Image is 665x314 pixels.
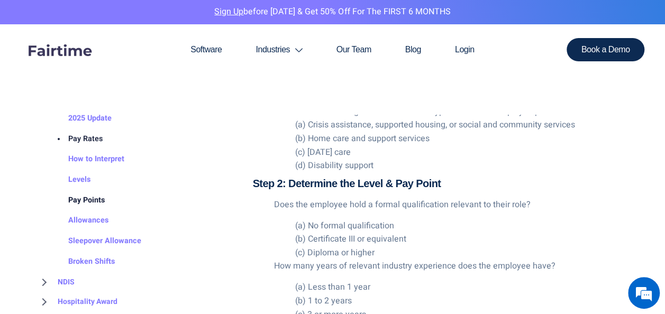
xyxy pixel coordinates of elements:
[295,294,629,308] li: (b) 1 to 2 years
[47,169,90,190] a: Levels
[274,198,629,212] p: Does the employee hold a formal qualification relevant to their role?
[295,159,629,173] li: (d) Disability support
[320,24,388,75] a: Our Team
[295,219,629,233] li: (a) No formal qualification
[47,210,108,231] a: Allowances
[438,24,491,75] a: Login
[5,205,202,242] textarea: Type your message and hit 'Enter'
[47,149,124,170] a: How to Interpret
[37,272,75,292] a: NDIS
[239,24,319,75] a: Industries
[47,108,112,128] a: 2025 Update
[253,178,441,189] strong: Step 2: Determine the Level & Pay Point
[8,5,657,19] p: before [DATE] & Get 50% Off for the FIRST 6 MONTHS
[174,5,199,31] div: Minimize live chat window
[47,190,105,210] a: Pay Points
[274,105,629,173] li: Which of the following best describes the type of work the employee performs?
[47,231,141,252] a: Sleepover Allowance
[214,5,243,18] a: Sign Up
[567,38,645,61] a: Book a Demo
[274,260,629,273] p: How many years of relevant industry experience does the employee have?
[295,246,629,260] li: (c) Diploma or higher
[295,233,629,246] li: (b) Certificate III or equivalent
[295,146,629,160] li: (c) [DATE] care
[37,291,117,311] a: Hospitality Award
[295,118,629,132] li: (a) Crisis assistance, supported housing, or social and community services
[55,59,178,73] div: Chat with us now
[295,132,629,146] li: (b) Home care and support services
[47,128,103,149] a: Pay Rates
[47,251,115,272] a: Broken Shifts
[174,24,239,75] a: Software
[61,91,146,198] span: We're online!
[581,45,630,54] span: Book a Demo
[388,24,438,75] a: Blog
[295,281,629,294] li: (a) Less than 1 year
